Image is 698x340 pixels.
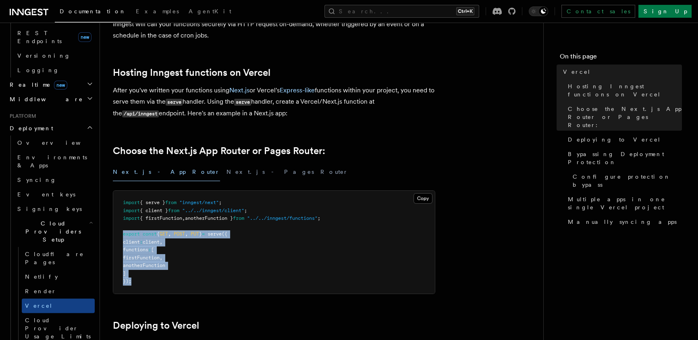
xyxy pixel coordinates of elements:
span: Middleware [6,95,83,103]
span: Syncing [17,177,56,183]
p: Inngest will call your functions securely via HTTP request on-demand, whether triggered by an eve... [113,19,435,41]
span: anotherFunction } [185,215,233,221]
a: Sign Up [638,5,692,18]
a: Syncing [14,173,95,187]
button: Search...Ctrl+K [324,5,479,18]
button: Next.js - App Router [113,163,220,181]
span: Overview [17,140,100,146]
a: Choose the Next.js App Router or Pages Router: [565,102,682,132]
a: Hosting Inngest functions on Vercel [113,67,270,78]
kbd: Ctrl+K [456,7,474,15]
span: { client } [140,208,168,213]
span: client [143,239,160,245]
span: }); [123,278,131,284]
span: Choose the Next.js App Router or Pages Router: [568,105,682,129]
span: import [123,208,140,213]
a: Contact sales [561,5,635,18]
span: ] [123,271,126,276]
button: Realtimenew [6,77,95,92]
span: Event keys [17,191,75,198]
span: Multiple apps in one single Vercel project [568,195,682,211]
a: Versioning [14,48,95,63]
span: Deploying to Vercel [568,136,661,144]
span: from [168,208,179,213]
span: export [123,231,140,237]
span: "../../inngest/client" [182,208,244,213]
span: { firstFunction [140,215,182,221]
span: "../../inngest/functions" [247,215,318,221]
p: After you've written your functions using or Vercel's functions within your project, you need to ... [113,85,435,119]
span: , [182,215,185,221]
a: Cloudflare Pages [22,247,95,269]
button: Middleware [6,92,95,106]
span: Environments & Apps [17,154,87,169]
span: new [54,81,67,90]
span: client [123,239,140,245]
button: Cloud Providers Setup [14,216,95,247]
a: Signing keys [14,202,95,216]
button: Next.js - Pages Router [226,163,348,181]
span: Bypassing Deployment Protection [568,150,682,166]
span: anotherFunction [123,263,165,268]
span: PUT [191,231,199,237]
span: from [233,215,244,221]
a: Deploying to Vercel [565,132,682,147]
span: , [185,231,188,237]
span: Deployment [6,124,53,132]
a: Examples [131,2,184,22]
a: Netlify [22,269,95,284]
button: Deployment [6,121,95,136]
a: Overview [14,136,95,150]
span: : [140,239,143,245]
span: functions [123,247,148,252]
span: Logging [17,67,59,73]
span: Signing keys [17,206,82,212]
span: } [199,231,202,237]
button: Copy [413,193,432,204]
span: Vercel [563,68,591,76]
span: ({ [222,231,227,237]
span: Cloud Provider Usage Limits [25,317,91,340]
a: Environments & Apps [14,150,95,173]
span: ; [219,200,222,205]
span: { serve } [140,200,165,205]
span: GET [160,231,168,237]
span: = [202,231,205,237]
span: POST [174,231,185,237]
span: { [157,231,160,237]
a: Vercel [560,65,682,79]
span: Manually syncing apps [568,218,677,226]
a: REST Endpointsnew [14,26,95,48]
a: Deploying to Vercel [113,320,199,331]
span: Render [25,288,56,294]
span: [ [151,247,154,252]
a: Render [22,284,95,298]
span: AgentKit [189,8,231,15]
span: ; [318,215,320,221]
span: firstFunction [123,255,160,261]
span: "inngest/next" [179,200,219,205]
span: Documentation [60,8,126,15]
code: /api/inngest [122,111,159,117]
a: Documentation [55,2,131,23]
code: serve [234,99,251,106]
a: Multiple apps in one single Vercel project [565,192,682,215]
span: const [143,231,157,237]
a: Express-like [280,86,315,94]
code: serve [166,99,183,106]
span: import [123,215,140,221]
span: Platform [6,113,36,119]
a: Bypassing Deployment Protection [565,147,682,169]
button: Toggle dark mode [529,6,548,16]
span: ; [244,208,247,213]
span: Netlify [25,273,58,280]
a: Vercel [22,298,95,313]
a: Event keys [14,187,95,202]
span: , [168,231,171,237]
a: Next.js [229,86,249,94]
span: Vercel [25,302,53,309]
a: Hosting Inngest functions on Vercel [565,79,682,102]
span: Examples [136,8,179,15]
h4: On this page [560,52,682,65]
span: Configure protection bypass [573,173,682,189]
